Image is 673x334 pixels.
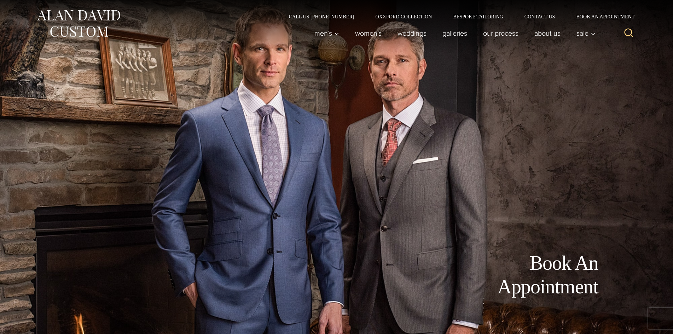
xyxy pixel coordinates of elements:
a: weddings [389,26,434,40]
a: Contact Us [514,14,566,19]
button: View Search Form [620,25,637,42]
nav: Primary Navigation [306,26,599,40]
nav: Secondary Navigation [278,14,637,19]
a: Call Us [PHONE_NUMBER] [278,14,365,19]
a: Book an Appointment [565,14,637,19]
a: Women’s [347,26,389,40]
a: Our Process [475,26,526,40]
a: Oxxford Collection [365,14,442,19]
a: About Us [526,26,568,40]
span: Men’s [314,30,339,37]
img: Alan David Custom [36,8,121,39]
h1: Book An Appointment [439,251,598,299]
a: Bespoke Tailoring [442,14,514,19]
a: Galleries [434,26,475,40]
span: Sale [576,30,596,37]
